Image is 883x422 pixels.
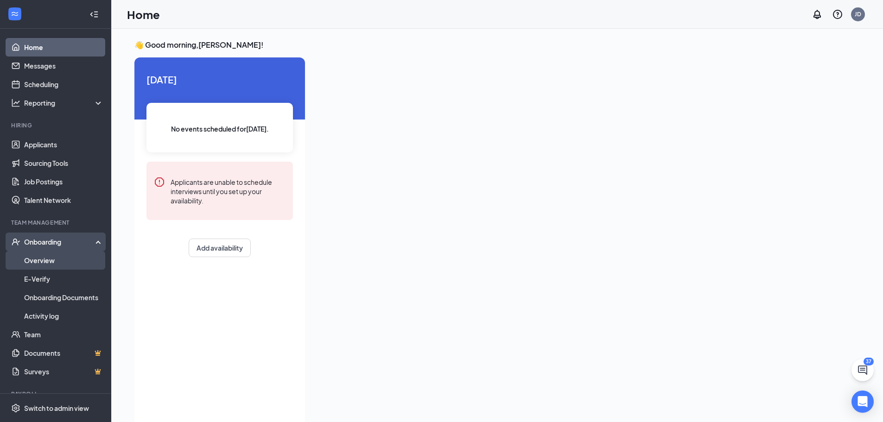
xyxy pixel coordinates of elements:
span: [DATE] [146,72,293,87]
div: Switch to admin view [24,403,89,413]
a: Applicants [24,135,103,154]
div: 37 [864,358,874,365]
svg: Collapse [89,10,99,19]
svg: Settings [11,403,20,413]
div: Onboarding [24,237,95,246]
a: Job Postings [24,172,103,191]
svg: WorkstreamLogo [10,9,19,19]
svg: Analysis [11,98,20,107]
div: Open Intercom Messenger [851,391,874,413]
a: Home [24,38,103,57]
button: ChatActive [851,359,874,381]
svg: UserCheck [11,237,20,246]
a: Sourcing Tools [24,154,103,172]
svg: Error [154,176,165,188]
div: JD [855,10,861,18]
div: Applicants are unable to schedule interviews until you set up your availability. [171,176,286,205]
div: Reporting [24,98,104,107]
svg: QuestionInfo [832,9,843,20]
a: Talent Network [24,191,103,209]
a: Messages [24,57,103,75]
a: Activity log [24,307,103,325]
div: Team Management [11,219,102,227]
div: Hiring [11,121,102,129]
a: Team [24,325,103,344]
div: Payroll [11,390,102,398]
span: No events scheduled for [DATE] . [171,124,269,134]
h3: 👋 Good morning, [PERSON_NAME] ! [134,40,832,50]
a: Onboarding Documents [24,288,103,307]
button: Add availability [189,239,251,257]
svg: Notifications [812,9,823,20]
a: SurveysCrown [24,362,103,381]
a: E-Verify [24,270,103,288]
a: DocumentsCrown [24,344,103,362]
a: Overview [24,251,103,270]
a: Scheduling [24,75,103,94]
h1: Home [127,6,160,22]
svg: ChatActive [857,365,868,376]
